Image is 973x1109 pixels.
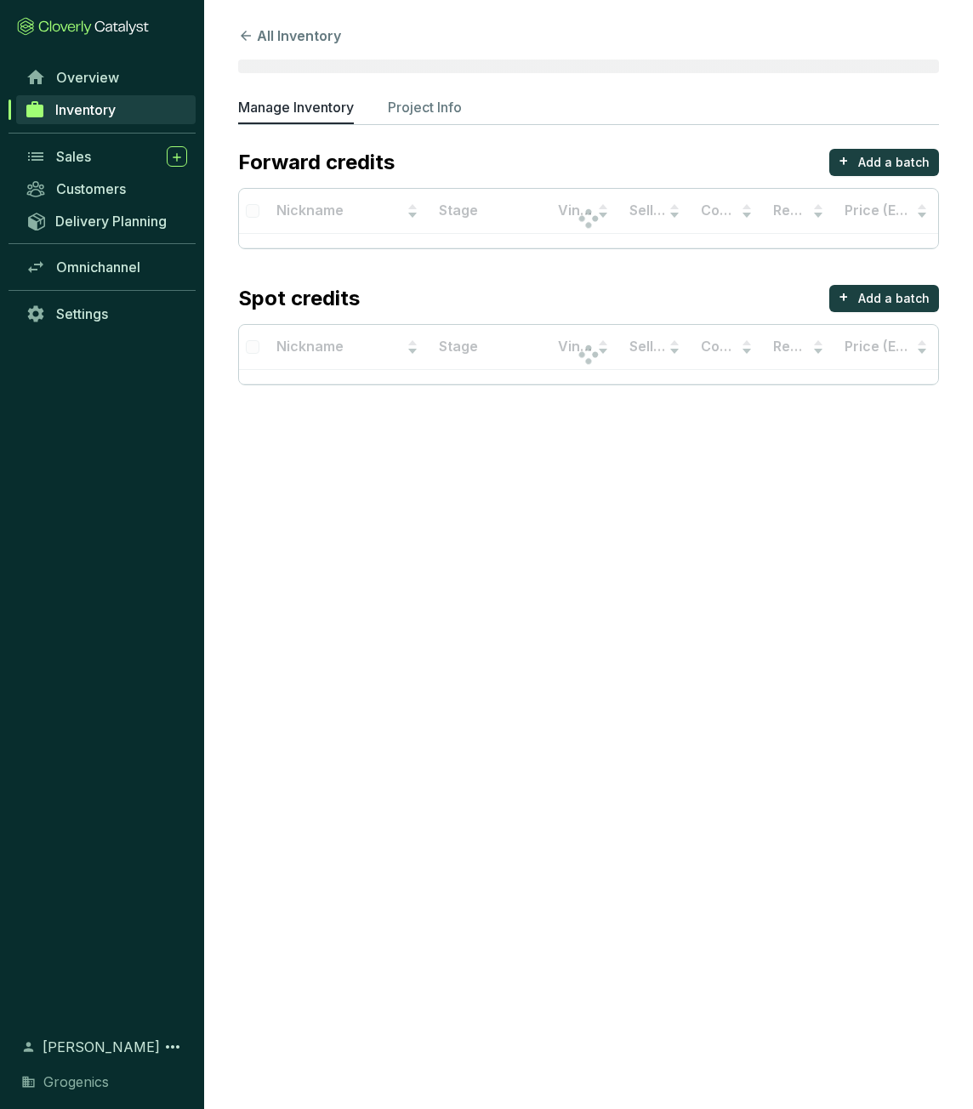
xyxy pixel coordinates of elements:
[17,63,196,92] a: Overview
[17,207,196,235] a: Delivery Planning
[56,305,108,322] span: Settings
[17,253,196,282] a: Omnichannel
[56,180,126,197] span: Customers
[388,97,462,117] p: Project Info
[56,148,91,165] span: Sales
[56,69,119,86] span: Overview
[238,285,360,312] p: Spot credits
[238,97,354,117] p: Manage Inventory
[238,149,395,176] p: Forward credits
[17,142,196,171] a: Sales
[238,26,341,46] button: All Inventory
[56,259,140,276] span: Omnichannel
[17,174,196,203] a: Customers
[55,101,116,118] span: Inventory
[829,285,939,312] button: +Add a batch
[839,285,849,309] p: +
[17,299,196,328] a: Settings
[16,95,196,124] a: Inventory
[43,1072,109,1092] span: Grogenics
[55,213,167,230] span: Delivery Planning
[839,149,849,173] p: +
[43,1037,160,1057] span: [PERSON_NAME]
[858,154,930,171] p: Add a batch
[829,149,939,176] button: +Add a batch
[858,290,930,307] p: Add a batch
